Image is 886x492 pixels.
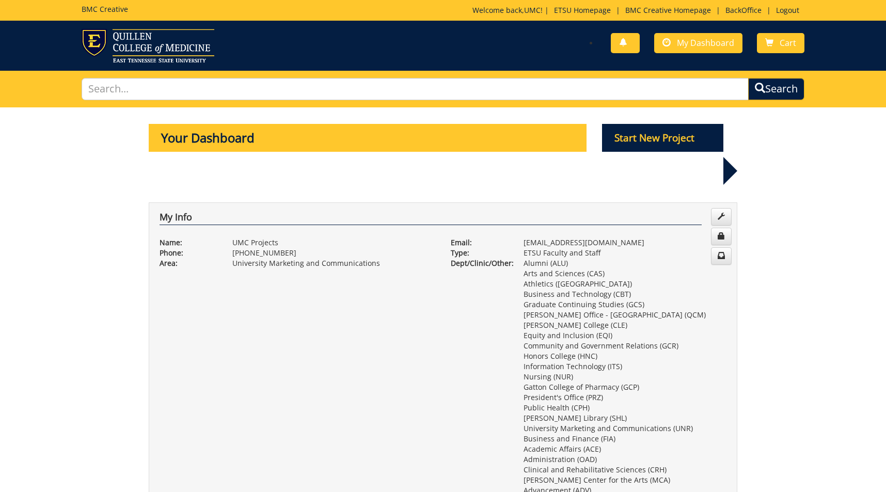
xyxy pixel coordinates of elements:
[472,5,804,15] p: Welcome back, ! | | | |
[451,237,508,248] p: Email:
[524,465,726,475] p: Clinical and Rehabilitative Sciences (CRH)
[524,299,726,310] p: Graduate Continuing Studies (GCS)
[711,228,732,245] a: Change Password
[232,258,435,268] p: University Marketing and Communications
[524,279,726,289] p: Athletics ([GEOGRAPHIC_DATA])
[524,258,726,268] p: Alumni (ALU)
[524,423,726,434] p: University Marketing and Communications (UNR)
[82,78,749,100] input: Search...
[602,124,724,152] p: Start New Project
[748,78,804,100] button: Search
[160,258,217,268] p: Area:
[160,237,217,248] p: Name:
[524,392,726,403] p: President's Office (PRZ)
[549,5,616,15] a: ETSU Homepage
[654,33,742,53] a: My Dashboard
[780,37,796,49] span: Cart
[524,237,726,248] p: [EMAIL_ADDRESS][DOMAIN_NAME]
[524,268,726,279] p: Arts and Sciences (CAS)
[602,134,724,144] a: Start New Project
[677,37,734,49] span: My Dashboard
[82,29,214,62] img: ETSU logo
[149,124,587,152] p: Your Dashboard
[524,320,726,330] p: [PERSON_NAME] College (CLE)
[451,258,508,268] p: Dept/Clinic/Other:
[524,248,726,258] p: ETSU Faculty and Staff
[771,5,804,15] a: Logout
[524,403,726,413] p: Public Health (CPH)
[524,372,726,382] p: Nursing (NUR)
[620,5,716,15] a: BMC Creative Homepage
[711,208,732,226] a: Edit Info
[524,434,726,444] p: Business and Finance (FIA)
[720,5,767,15] a: BackOffice
[451,248,508,258] p: Type:
[160,248,217,258] p: Phone:
[711,247,732,265] a: Change Communication Preferences
[82,5,128,13] h5: BMC Creative
[524,444,726,454] p: Academic Affairs (ACE)
[524,382,726,392] p: Gatton College of Pharmacy (GCP)
[757,33,804,53] a: Cart
[524,475,726,485] p: [PERSON_NAME] Center for the Arts (MCA)
[524,361,726,372] p: Information Technology (ITS)
[524,454,726,465] p: Administration (OAD)
[524,330,726,341] p: Equity and Inclusion (EQI)
[524,5,541,15] a: UMC
[524,310,726,320] p: [PERSON_NAME] Office - [GEOGRAPHIC_DATA] (QCM)
[160,212,702,226] h4: My Info
[524,341,726,351] p: Community and Government Relations (GCR)
[232,248,435,258] p: [PHONE_NUMBER]
[524,289,726,299] p: Business and Technology (CBT)
[524,351,726,361] p: Honors College (HNC)
[524,413,726,423] p: [PERSON_NAME] Library (SHL)
[232,237,435,248] p: UMC Projects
